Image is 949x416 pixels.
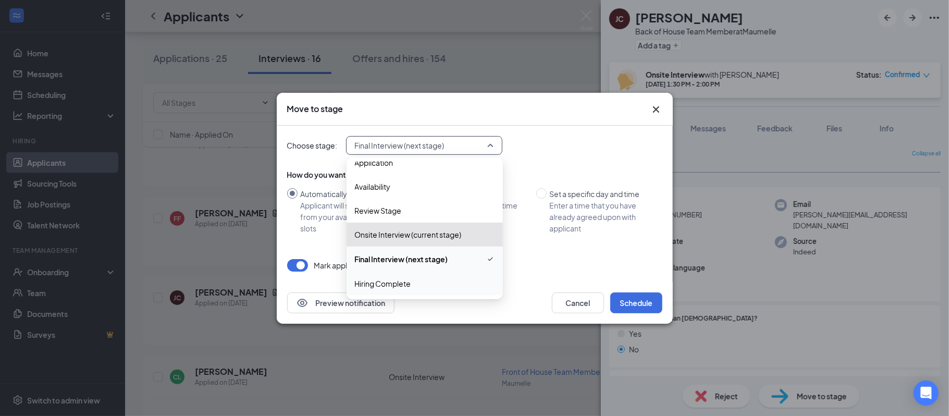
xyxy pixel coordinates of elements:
p: Mark applicant(s) as Completed for Onsite Interview [314,260,490,271]
h3: Move to stage [287,103,343,115]
span: Hiring Complete [355,278,411,289]
span: Onsite Interview (current stage) [355,229,462,240]
button: EyePreview notification [287,292,395,313]
div: Set a specific day and time [550,188,654,200]
div: Automatically [301,188,383,200]
svg: Eye [296,297,309,309]
span: Availability [355,181,391,192]
div: Applicant will select from your available time slots [301,200,383,234]
div: Open Intercom Messenger [914,381,939,406]
span: Choose stage: [287,140,338,151]
span: Final Interview (next stage) [355,253,448,265]
span: Application [355,157,393,168]
span: Review Stage [355,205,402,216]
button: Close [650,103,662,116]
button: Schedule [610,292,662,313]
button: Cancel [552,292,604,313]
span: Final Interview (next stage) [355,138,445,153]
div: Enter a time that you have already agreed upon with applicant [550,200,654,234]
svg: Checkmark [486,253,495,265]
div: How do you want to schedule time with the applicant? [287,169,662,180]
svg: Cross [650,103,662,116]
